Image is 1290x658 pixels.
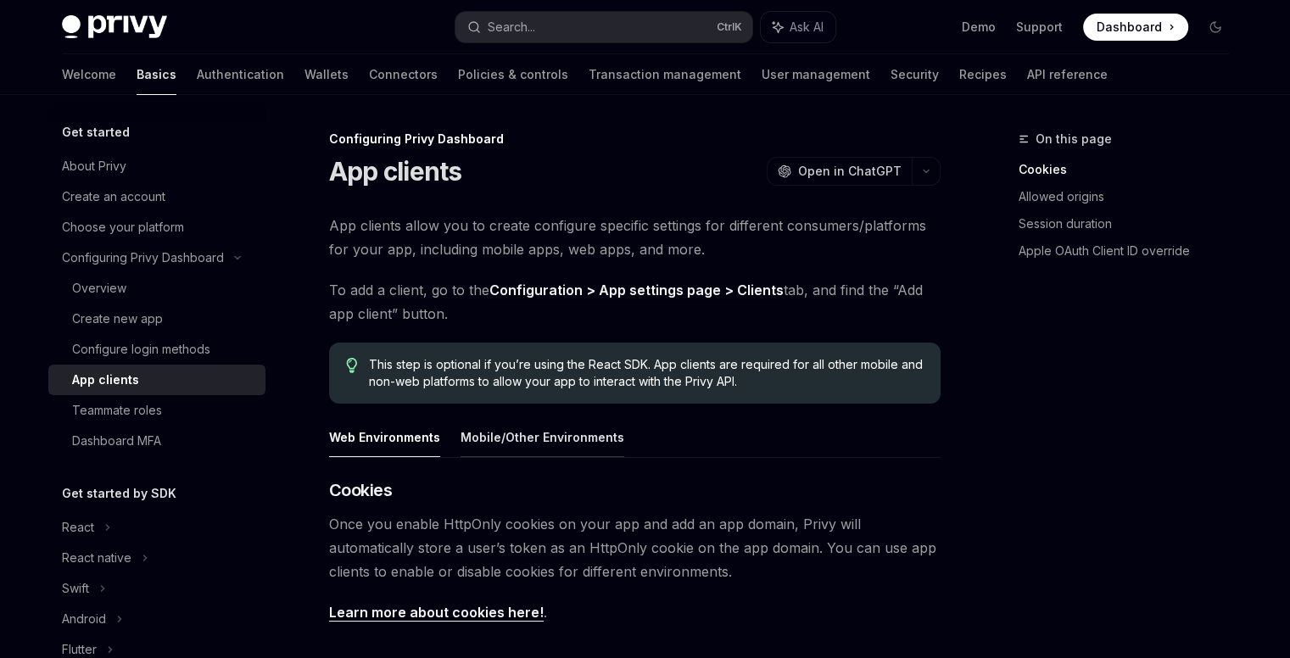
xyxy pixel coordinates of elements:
[329,214,941,261] span: App clients allow you to create configure specific settings for different consumers/platforms for...
[72,309,163,329] div: Create new app
[304,54,349,95] a: Wallets
[48,334,265,365] a: Configure login methods
[455,12,752,42] button: Search...CtrlK
[458,54,568,95] a: Policies & controls
[62,548,131,568] div: React native
[48,395,265,426] a: Teammate roles
[62,578,89,599] div: Swift
[1036,129,1112,149] span: On this page
[62,483,176,504] h5: Get started by SDK
[717,20,742,34] span: Ctrl K
[329,604,544,622] a: Learn more about cookies here!
[48,273,265,304] a: Overview
[329,156,462,187] h1: App clients
[62,187,165,207] div: Create an account
[62,156,126,176] div: About Privy
[197,54,284,95] a: Authentication
[1202,14,1229,41] button: Toggle dark mode
[48,181,265,212] a: Create an account
[959,54,1007,95] a: Recipes
[369,54,438,95] a: Connectors
[48,365,265,395] a: App clients
[1027,54,1108,95] a: API reference
[346,358,358,373] svg: Tip
[761,12,835,42] button: Ask AI
[1097,19,1162,36] span: Dashboard
[62,15,167,39] img: dark logo
[72,278,126,298] div: Overview
[329,278,941,326] span: To add a client, go to the tab, and find the “Add app client” button.
[48,151,265,181] a: About Privy
[62,609,106,629] div: Android
[329,600,941,624] span: .
[488,17,535,37] div: Search...
[461,417,624,457] button: Mobile/Other Environments
[1083,14,1188,41] a: Dashboard
[329,478,393,502] span: Cookies
[589,54,741,95] a: Transaction management
[1019,183,1243,210] a: Allowed origins
[62,122,130,142] h5: Get started
[72,339,210,360] div: Configure login methods
[62,517,94,538] div: React
[962,19,996,36] a: Demo
[48,304,265,334] a: Create new app
[62,217,184,237] div: Choose your platform
[1019,210,1243,237] a: Session duration
[62,54,116,95] a: Welcome
[767,157,912,186] button: Open in ChatGPT
[72,400,162,421] div: Teammate roles
[762,54,870,95] a: User management
[329,512,941,583] span: Once you enable HttpOnly cookies on your app and add an app domain, Privy will automatically stor...
[891,54,939,95] a: Security
[329,131,941,148] div: Configuring Privy Dashboard
[329,417,440,457] button: Web Environments
[489,282,784,299] a: Configuration > App settings page > Clients
[798,163,902,180] span: Open in ChatGPT
[62,248,224,268] div: Configuring Privy Dashboard
[72,370,139,390] div: App clients
[48,426,265,456] a: Dashboard MFA
[369,356,923,390] span: This step is optional if you’re using the React SDK. App clients are required for all other mobil...
[137,54,176,95] a: Basics
[72,431,161,451] div: Dashboard MFA
[790,19,824,36] span: Ask AI
[1019,156,1243,183] a: Cookies
[48,212,265,243] a: Choose your platform
[1019,237,1243,265] a: Apple OAuth Client ID override
[1016,19,1063,36] a: Support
